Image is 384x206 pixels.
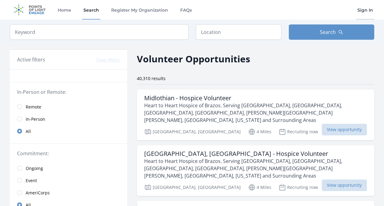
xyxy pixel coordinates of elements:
[137,52,250,66] h2: Volunteer Opportunities
[322,124,367,135] span: View opportunity
[144,157,367,179] p: Heart to Heart Hospice of Brazos. Serving [GEOGRAPHIC_DATA], [GEOGRAPHIC_DATA], [GEOGRAPHIC_DATA]...
[10,113,127,125] a: In-Person
[10,101,127,113] a: Remote
[17,56,45,63] h3: Active filters
[10,186,127,199] a: AmeriCorps
[320,28,336,36] span: Search
[26,190,50,196] span: AmeriCorps
[137,90,374,140] a: Midlothian - Hospice Volunteer Heart to Heart Hospice of Brazos. Serving [GEOGRAPHIC_DATA], [GEOG...
[196,24,281,40] input: Location
[10,125,127,137] a: All
[144,184,241,191] p: [GEOGRAPHIC_DATA], [GEOGRAPHIC_DATA]
[248,128,271,135] p: 4 Miles
[96,57,120,63] button: Clear filters
[26,116,45,122] span: In-Person
[10,24,188,40] input: Keyword
[248,184,271,191] p: 4 Miles
[279,184,318,191] p: Recruiting now
[144,94,367,102] h3: Midlothian - Hospice Volunteer
[26,165,43,171] span: Ongoing
[137,75,166,81] span: 40,310 results
[26,128,31,134] span: All
[144,102,367,124] p: Heart to Heart Hospice of Brazos. Serving [GEOGRAPHIC_DATA], [GEOGRAPHIC_DATA], [GEOGRAPHIC_DATA]...
[26,178,37,184] span: Event
[10,162,127,174] a: Ongoing
[279,128,318,135] p: Recruiting now
[17,88,120,96] legend: In-Person or Remote:
[26,104,41,110] span: Remote
[144,150,367,157] h3: [GEOGRAPHIC_DATA], [GEOGRAPHIC_DATA] - Hospice Volunteer
[289,24,374,40] button: Search
[137,145,374,196] a: [GEOGRAPHIC_DATA], [GEOGRAPHIC_DATA] - Hospice Volunteer Heart to Heart Hospice of Brazos. Servin...
[144,128,241,135] p: [GEOGRAPHIC_DATA], [GEOGRAPHIC_DATA]
[10,174,127,186] a: Event
[322,179,367,191] span: View opportunity
[17,150,120,157] legend: Commitment:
